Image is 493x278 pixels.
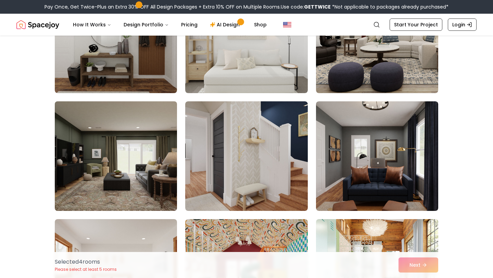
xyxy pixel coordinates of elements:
[304,3,331,10] b: GETTWICE
[331,3,448,10] span: *Not applicable to packages already purchased*
[67,18,117,31] button: How It Works
[16,18,59,31] img: Spacejoy Logo
[390,18,442,31] a: Start Your Project
[316,101,438,211] img: Room room-60
[16,18,59,31] a: Spacejoy
[52,99,180,214] img: Room room-58
[249,18,272,31] a: Shop
[204,18,247,31] a: AI Design
[67,18,272,31] nav: Main
[55,267,117,272] p: Please select at least 5 rooms
[16,14,477,36] nav: Global
[118,18,174,31] button: Design Portfolio
[176,18,203,31] a: Pricing
[281,3,331,10] span: Use code:
[448,18,477,31] a: Login
[45,3,448,10] div: Pay Once, Get Twice-Plus an Extra 30% OFF All Design Packages + Extra 10% OFF on Multiple Rooms.
[55,258,117,266] p: Selected 4 room s
[283,21,291,29] img: United States
[185,101,307,211] img: Room room-59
